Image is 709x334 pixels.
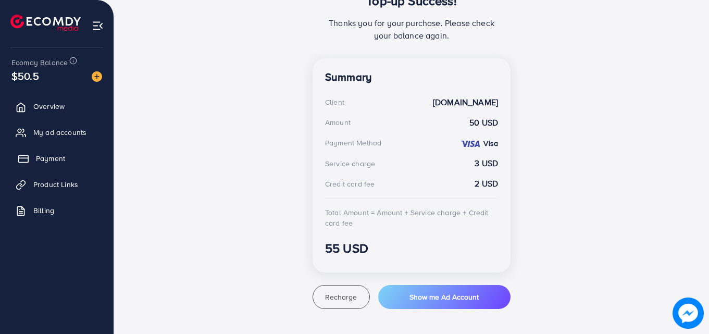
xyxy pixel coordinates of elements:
[325,138,381,148] div: Payment Method
[33,101,65,112] span: Overview
[325,71,498,84] h4: Summary
[8,96,106,117] a: Overview
[33,179,78,190] span: Product Links
[460,140,481,148] img: credit
[325,207,498,229] div: Total Amount = Amount + Service charge + Credit card fee
[433,96,498,108] strong: [DOMAIN_NAME]
[325,292,357,302] span: Recharge
[8,148,106,169] a: Payment
[475,157,498,169] strong: 3 USD
[36,153,65,164] span: Payment
[325,241,498,256] h3: 55 USD
[673,298,704,329] img: image
[313,285,370,309] button: Recharge
[483,138,498,149] strong: Visa
[409,292,479,302] span: Show me Ad Account
[325,158,375,169] div: Service charge
[33,205,54,216] span: Billing
[325,179,375,189] div: Credit card fee
[378,285,511,309] button: Show me Ad Account
[8,200,106,221] a: Billing
[325,17,498,42] p: Thanks you for your purchase. Please check your balance again.
[325,117,351,128] div: Amount
[8,122,106,143] a: My ad accounts
[475,178,498,190] strong: 2 USD
[11,57,68,68] span: Ecomdy Balance
[92,71,102,82] img: image
[33,127,86,138] span: My ad accounts
[10,15,81,31] img: logo
[8,174,106,195] a: Product Links
[469,117,498,129] strong: 50 USD
[325,97,344,107] div: Client
[92,20,104,32] img: menu
[11,68,39,83] span: $50.5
